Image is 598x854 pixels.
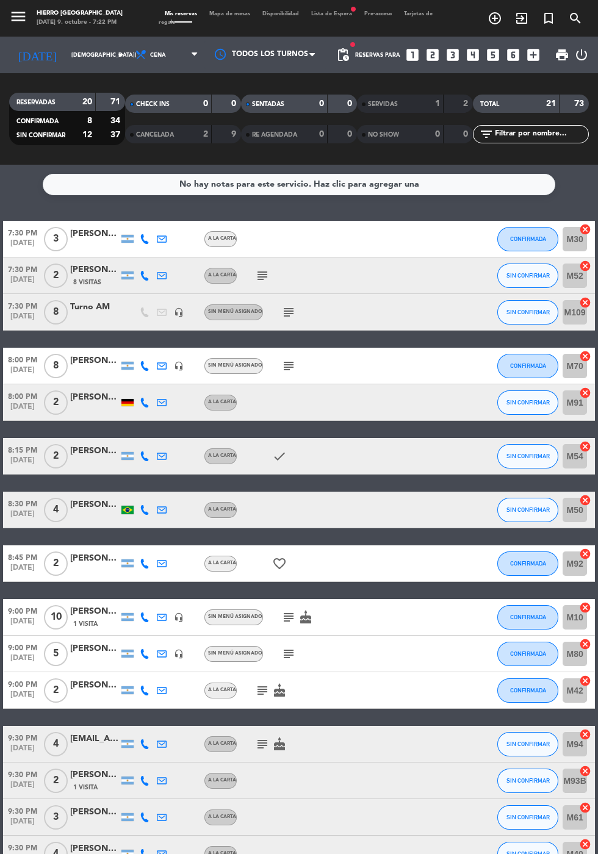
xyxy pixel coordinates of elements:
[506,741,550,747] span: SIN CONFIRMAR
[208,651,262,656] span: Sin menú asignado
[319,130,324,138] strong: 0
[110,117,123,125] strong: 34
[3,691,42,705] span: [DATE]
[70,551,119,565] div: [PERSON_NAME]
[159,11,203,16] span: Mis reservas
[497,678,558,703] button: CONFIRMADA
[208,507,236,512] span: A la carta
[506,272,550,279] span: SIN CONFIRMAR
[70,732,119,746] div: [EMAIL_ADDRESS][DOMAIN_NAME]
[208,687,236,692] span: A la carta
[514,11,529,26] i: exit_to_app
[3,276,42,290] span: [DATE]
[510,650,546,657] span: CONFIRMADA
[113,48,128,62] i: arrow_drop_down
[485,47,501,63] i: looks_5
[405,47,420,63] i: looks_one
[579,838,591,850] i: cancel
[350,5,357,13] span: fiber_manual_record
[574,48,589,62] i: power_settings_new
[281,359,296,373] i: subject
[70,444,119,458] div: [PERSON_NAME]
[3,225,42,239] span: 7:30 PM
[579,548,591,560] i: cancel
[435,130,440,138] strong: 0
[349,41,356,48] span: fiber_manual_record
[574,99,586,108] strong: 73
[579,223,591,235] i: cancel
[3,239,42,253] span: [DATE]
[44,444,68,468] span: 2
[3,550,42,564] span: 8:45 PM
[208,561,236,565] span: A la carta
[368,132,399,138] span: NO SHOW
[3,730,42,744] span: 9:30 PM
[70,354,119,368] div: [PERSON_NAME]
[347,130,355,138] strong: 0
[3,298,42,312] span: 7:30 PM
[82,131,92,139] strong: 12
[9,7,27,26] i: menu
[70,300,119,314] div: Turno AM
[208,363,262,368] span: Sin menú asignado
[355,52,400,59] span: Reservas para
[44,354,68,378] span: 8
[497,444,558,468] button: SIN CONFIRMAR
[358,11,398,16] span: Pre-acceso
[506,399,550,406] span: SIN CONFIRMAR
[16,118,59,124] span: CONFIRMADA
[497,732,558,756] button: SIN CONFIRMAR
[3,654,42,668] span: [DATE]
[510,560,546,567] span: CONFIRMADA
[546,99,556,108] strong: 21
[174,361,184,371] i: headset_mic
[255,737,270,752] i: subject
[70,805,119,819] div: [PERSON_NAME]
[37,18,123,27] div: [DATE] 9. octubre - 7:22 PM
[505,47,521,63] i: looks_6
[3,840,42,854] span: 9:30 PM
[3,817,42,831] span: [DATE]
[44,605,68,630] span: 10
[70,642,119,656] div: [PERSON_NAME]
[3,640,42,654] span: 9:00 PM
[3,676,42,691] span: 9:00 PM
[44,769,68,793] span: 2
[3,366,42,380] span: [DATE]
[70,678,119,692] div: [PERSON_NAME]
[506,506,550,513] span: SIN CONFIRMAR
[70,390,119,404] div: [PERSON_NAME]
[203,99,208,108] strong: 0
[497,390,558,415] button: SIN CONFIRMAR
[73,783,98,792] span: 1 Visita
[256,11,305,16] span: Disponibilidad
[579,260,591,272] i: cancel
[463,99,470,108] strong: 2
[298,610,313,625] i: cake
[174,649,184,659] i: headset_mic
[579,765,591,777] i: cancel
[319,99,324,108] strong: 0
[136,132,174,138] span: CANCELADA
[579,802,591,814] i: cancel
[82,98,92,106] strong: 20
[16,99,56,106] span: RESERVADAS
[9,43,65,67] i: [DATE]
[425,47,441,63] i: looks_two
[3,803,42,817] span: 9:30 PM
[208,778,236,783] span: A la carta
[3,781,42,795] span: [DATE]
[231,130,239,138] strong: 9
[506,309,550,315] span: SIN CONFIRMAR
[3,510,42,524] span: [DATE]
[506,814,550,820] span: SIN CONFIRMAR
[208,236,236,241] span: A la carta
[44,732,68,756] span: 4
[497,551,558,576] button: CONFIRMADA
[368,101,398,107] span: SERVIDAS
[3,456,42,470] span: [DATE]
[208,453,236,458] span: A la carta
[70,605,119,619] div: [PERSON_NAME]
[44,498,68,522] span: 4
[510,614,546,620] span: CONFIRMADA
